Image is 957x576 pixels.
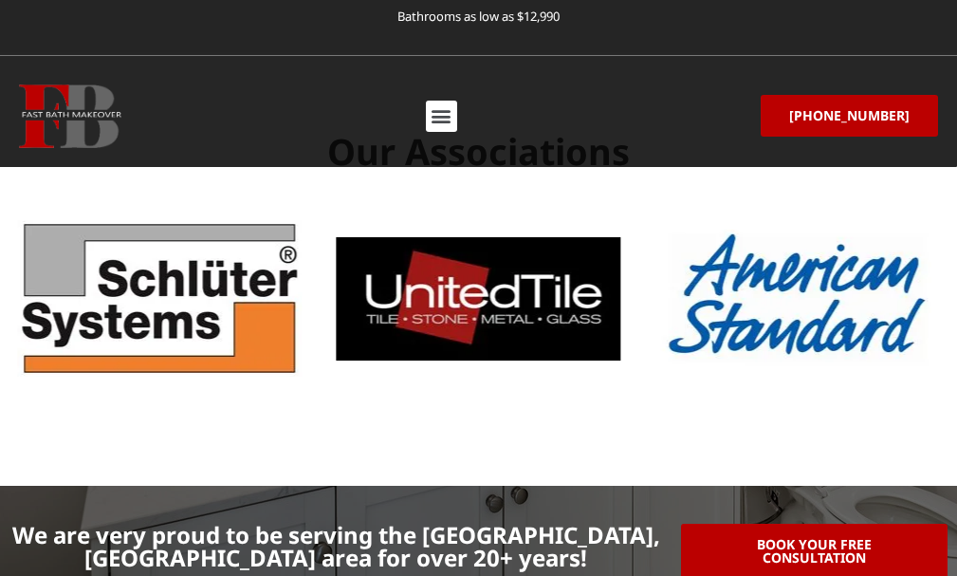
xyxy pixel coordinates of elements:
div: 3 / 5 [648,192,948,405]
img: american_standard_logo-old [655,192,940,405]
p: We are very proud to be serving the [GEOGRAPHIC_DATA], [GEOGRAPHIC_DATA] area for over 20+ years! [9,524,662,569]
span: [PHONE_NUMBER] [789,109,910,122]
div: Menu Toggle [426,101,457,132]
span: book your free consultation [709,538,919,565]
a: [PHONE_NUMBER] [761,95,938,137]
img: schluter [17,220,302,377]
div: 2 / 5 [328,237,628,361]
img: united-tile [336,237,620,361]
div: 1 / 5 [9,220,309,377]
img: Fast Bath Makeover icon [19,84,121,148]
div: Image Carousel [9,192,948,405]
